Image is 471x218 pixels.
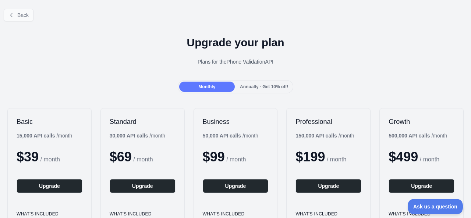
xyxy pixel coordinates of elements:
[295,133,337,139] b: 150,000 API calls
[203,117,269,126] h2: Business
[295,117,361,126] h2: Professional
[203,133,241,139] b: 50,000 API calls
[389,133,430,139] b: 500,000 API calls
[408,199,464,214] iframe: Toggle Customer Support
[389,149,418,164] span: $ 499
[295,149,325,164] span: $ 199
[389,117,454,126] h2: Growth
[110,117,176,126] h2: Standard
[295,132,354,139] div: / month
[389,132,447,139] div: / month
[203,149,225,164] span: $ 99
[203,132,258,139] div: / month
[110,132,165,139] div: / month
